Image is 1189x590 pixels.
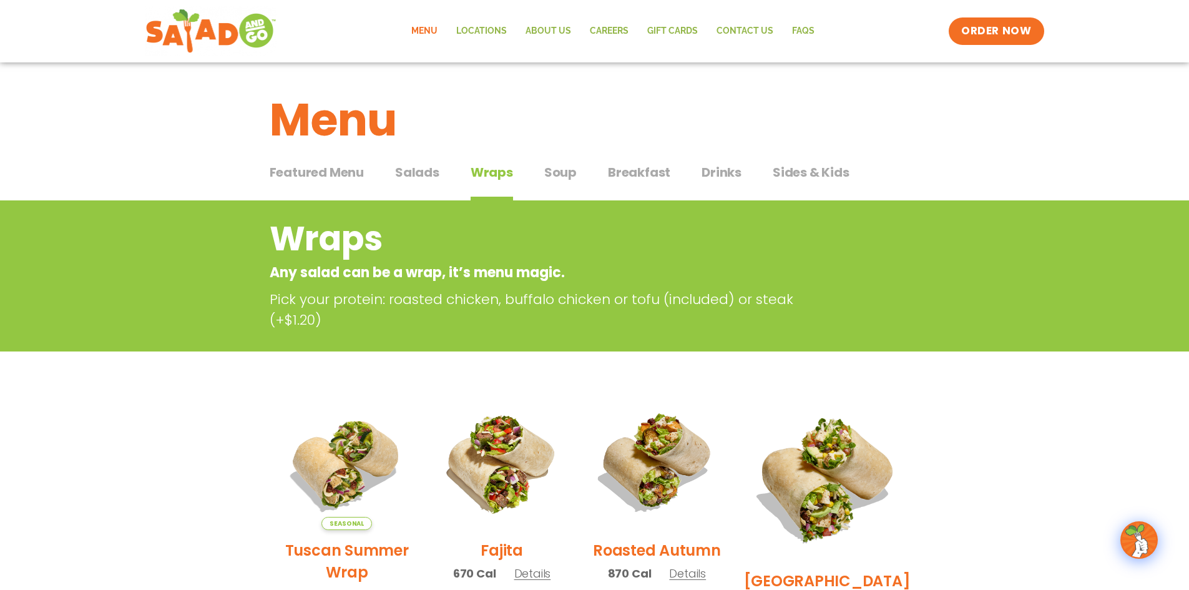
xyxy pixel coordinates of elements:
a: FAQs [783,17,824,46]
a: Careers [580,17,638,46]
div: Tabbed content [270,159,920,201]
a: Menu [402,17,447,46]
span: Breakfast [608,163,670,182]
nav: Menu [402,17,824,46]
p: Any salad can be a wrap, it’s menu magic. [270,262,820,283]
span: ORDER NOW [961,24,1031,39]
a: Contact Us [707,17,783,46]
span: Details [669,566,706,581]
span: Drinks [702,163,741,182]
img: wpChatIcon [1122,523,1157,558]
h2: Fajita [481,539,523,561]
img: Product photo for Roasted Autumn Wrap [589,394,725,530]
a: GIFT CARDS [638,17,707,46]
img: Product photo for Tuscan Summer Wrap [279,394,415,530]
span: Featured Menu [270,163,364,182]
span: 870 Cal [608,565,652,582]
span: Soup [544,163,577,182]
span: Sides & Kids [773,163,849,182]
h2: Wraps [270,214,820,264]
p: Pick your protein: roasted chicken, buffalo chicken or tofu (included) or steak (+$1.20) [270,289,825,330]
img: new-SAG-logo-768×292 [145,6,277,56]
a: About Us [516,17,580,46]
img: Product photo for BBQ Ranch Wrap [744,394,911,561]
a: Locations [447,17,516,46]
img: Product photo for Fajita Wrap [434,394,570,530]
span: Wraps [471,163,513,182]
a: ORDER NOW [949,17,1044,45]
h1: Menu [270,86,920,154]
h2: Tuscan Summer Wrap [279,539,415,583]
span: Details [514,566,551,581]
span: Seasonal [321,517,372,530]
span: 670 Cal [453,565,496,582]
span: Salads [395,163,439,182]
h2: Roasted Autumn [593,539,721,561]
